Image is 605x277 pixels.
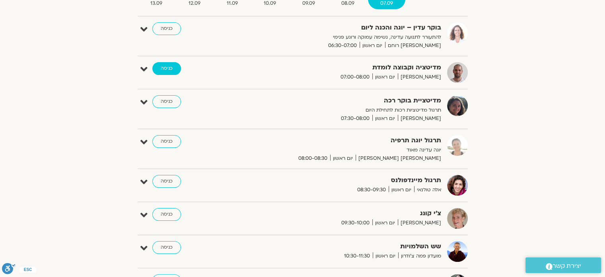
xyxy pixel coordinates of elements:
span: [PERSON_NAME] [PERSON_NAME] [356,154,441,163]
span: 10:30-11:30 [341,252,373,260]
a: יצירת קשר [525,257,601,273]
span: 06:30-07:00 [325,41,360,50]
strong: תרגול מיינדפולנס [246,175,441,186]
span: 08:30-09:30 [354,186,389,194]
strong: בוקר עדין – יוגה והכנה ליום [246,22,441,33]
span: יום ראשון [373,252,398,260]
span: מועדון פמה צ'ודרון [398,252,441,260]
span: [PERSON_NAME] [398,114,441,123]
strong: תרגול יוגה תרפיה [246,135,441,146]
a: כניסה [152,135,181,148]
span: יצירת קשר [552,261,581,271]
span: יום ראשון [360,41,385,50]
span: יום ראשון [372,114,398,123]
strong: מדיטציית בוקר רכה [246,95,441,106]
span: 07:00-08:00 [338,73,372,81]
span: [PERSON_NAME] רוחם [385,41,441,50]
span: אלה טולנאי [414,186,441,194]
span: 08:00-08:30 [296,154,330,163]
p: תרגול מדיטציות רכות לתחילת היום [246,106,441,114]
span: 09:30-10:00 [338,219,372,227]
p: להתעורר לתנועה עדינה, נשימה עמוקה ורוגע פנימי [246,33,441,41]
a: כניסה [152,241,181,254]
strong: מדיטציה וקבוצה לומדת [246,62,441,73]
span: יום ראשון [330,154,356,163]
p: יוגה עדינה מאוד [246,146,441,154]
a: כניסה [152,208,181,221]
strong: צ'י קונג [246,208,441,219]
span: יום ראשון [389,186,414,194]
strong: שש השלמויות [246,241,441,252]
span: יום ראשון [372,219,398,227]
span: [PERSON_NAME] [398,73,441,81]
a: כניסה [152,22,181,35]
a: כניסה [152,175,181,188]
span: יום ראשון [372,73,398,81]
span: 07:30-08:00 [338,114,372,123]
a: כניסה [152,95,181,108]
a: כניסה [152,62,181,75]
span: [PERSON_NAME] [398,219,441,227]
